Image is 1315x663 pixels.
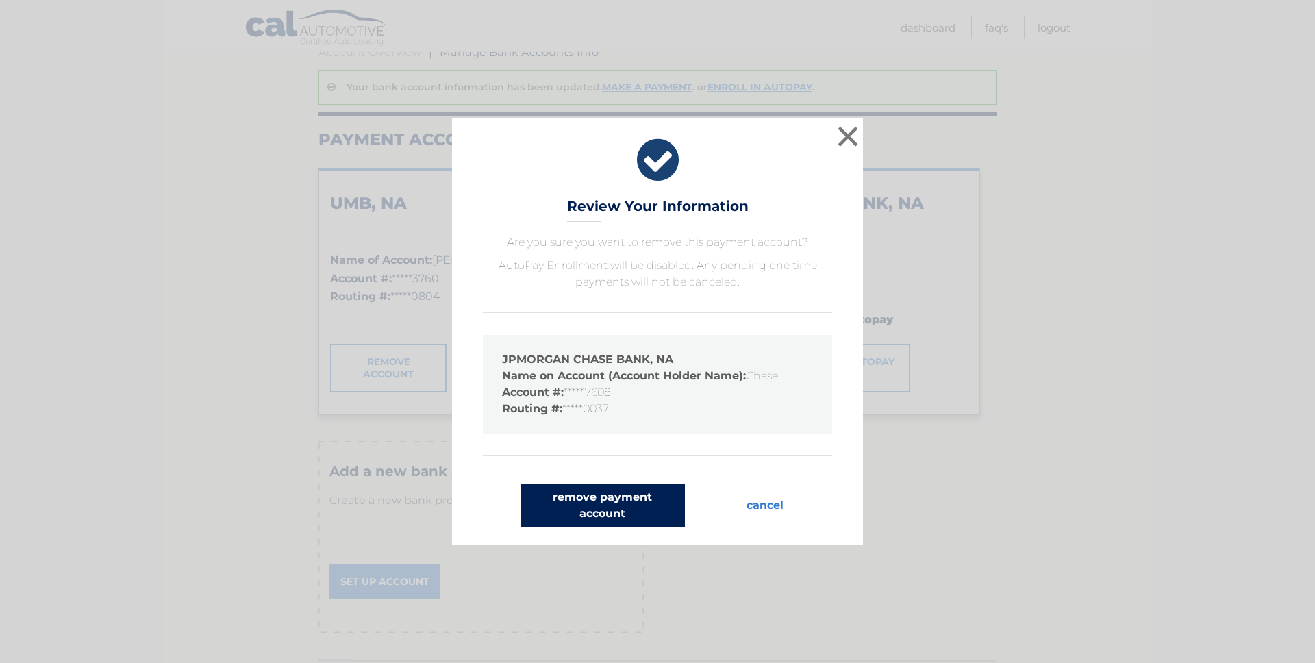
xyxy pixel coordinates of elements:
p: Are you sure you want to remove this payment account? [483,234,832,251]
p: AutoPay Enrollment will be disabled. Any pending one time payments will not be canceled. [483,258,832,290]
strong: Account #: [502,386,564,399]
h3: Review Your Information [567,198,749,222]
button: cancel [736,484,794,527]
strong: JPMORGAN CHASE BANK, NA [502,353,673,366]
li: Chase [502,368,813,384]
button: remove payment account [521,484,685,527]
strong: Routing #: [502,402,562,415]
strong: Name on Account (Account Holder Name): [502,369,746,382]
button: × [834,123,862,150]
